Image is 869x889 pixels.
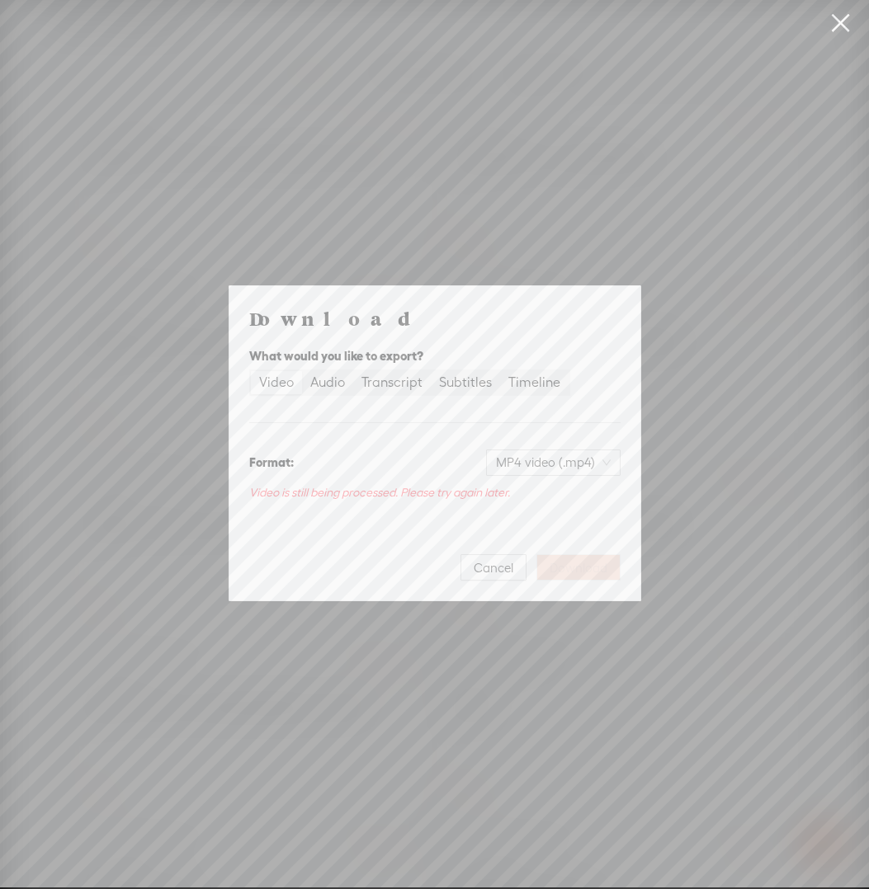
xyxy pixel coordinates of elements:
span: Video is still being processed. Please try again later. [249,486,510,499]
div: Video [259,371,294,394]
h4: Download [249,306,621,331]
div: What would you like to export? [249,346,621,366]
span: Cancel [474,560,513,576]
div: Subtitles [439,371,492,394]
div: Format: [249,453,294,473]
div: segmented control [249,369,570,396]
div: Transcript [361,371,423,394]
div: Audio [310,371,345,394]
span: MP4 video (.mp4) [496,450,611,475]
div: Timeline [508,371,560,394]
button: Cancel [460,554,527,581]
